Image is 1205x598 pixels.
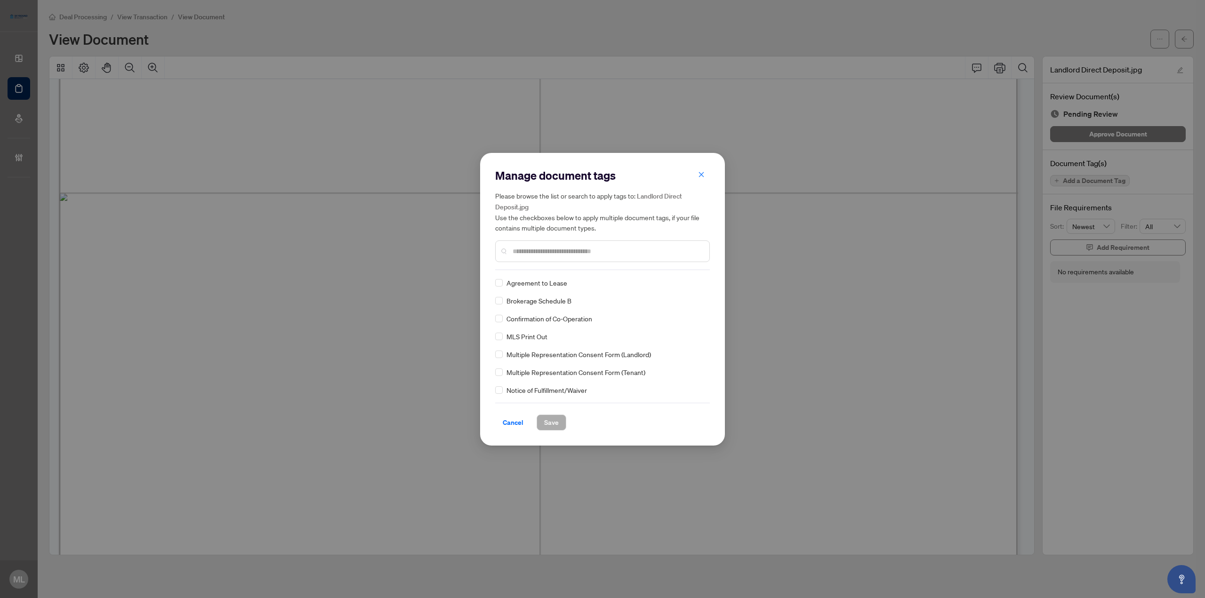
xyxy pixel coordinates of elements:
h5: Please browse the list or search to apply tags to: Use the checkboxes below to apply multiple doc... [495,191,710,233]
h2: Manage document tags [495,168,710,183]
button: Save [537,415,566,431]
span: MLS Print Out [506,331,547,342]
span: Landlord Direct Deposit.jpg [495,192,682,211]
span: close [698,171,705,178]
button: Cancel [495,415,531,431]
span: Multiple Representation Consent Form (Landlord) [506,349,651,359]
span: Multiple Representation Consent Form (Tenant) [506,367,645,377]
span: Agreement to Lease [506,278,567,288]
span: Brokerage Schedule B [506,295,571,306]
span: Confirmation of Co-Operation [506,313,592,324]
button: Open asap [1167,565,1196,593]
span: Notice of Fulfillment/Waiver [506,385,587,395]
span: Cancel [503,415,523,430]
